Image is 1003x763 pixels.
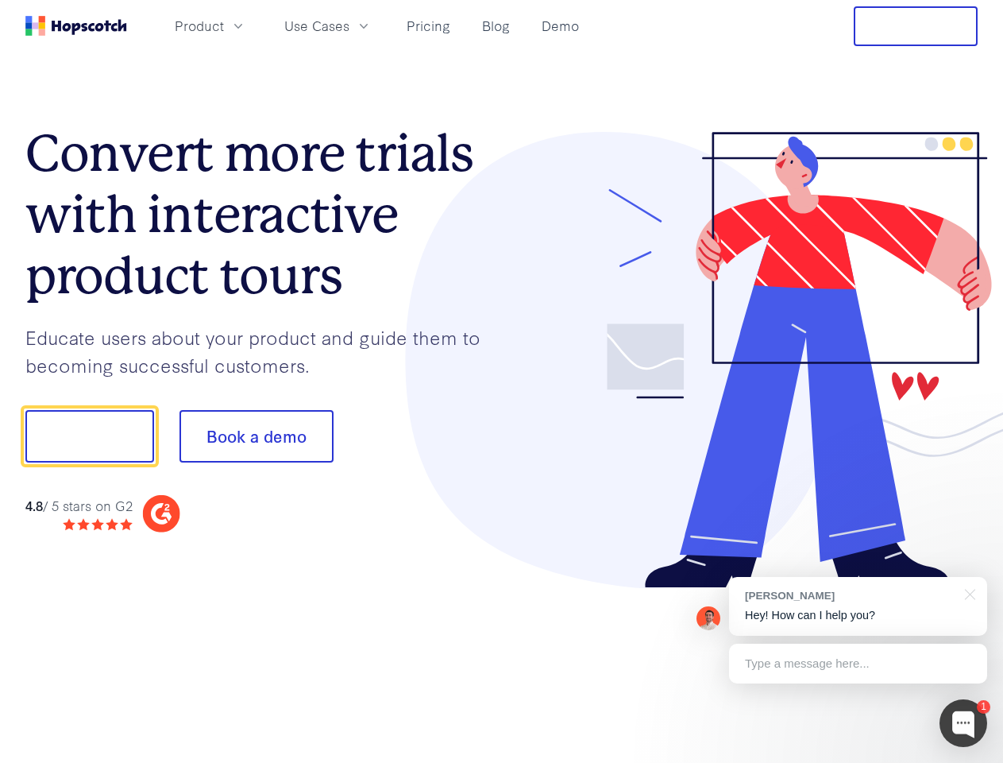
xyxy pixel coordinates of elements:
button: Free Trial [854,6,978,46]
h1: Convert more trials with interactive product tours [25,123,502,306]
p: Educate users about your product and guide them to becoming successful customers. [25,323,502,378]
button: Show me! [25,410,154,463]
p: Hey! How can I help you? [745,607,971,624]
a: Pricing [400,13,457,39]
a: Blog [476,13,516,39]
span: Use Cases [284,16,349,36]
div: [PERSON_NAME] [745,588,955,603]
span: Product [175,16,224,36]
button: Book a demo [179,410,334,463]
img: Mark Spera [696,606,720,630]
div: 1 [977,700,990,714]
strong: 4.8 [25,496,43,514]
button: Use Cases [275,13,381,39]
div: / 5 stars on G2 [25,496,133,516]
a: Home [25,16,127,36]
button: Product [165,13,256,39]
a: Demo [535,13,585,39]
div: Type a message here... [729,644,987,684]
